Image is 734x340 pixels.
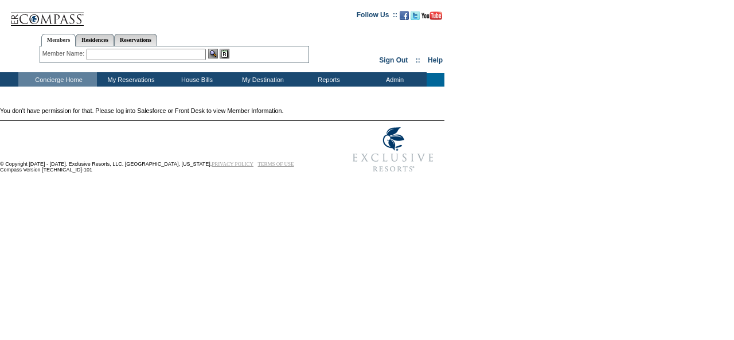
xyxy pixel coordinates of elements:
[18,72,97,87] td: Concierge Home
[411,11,420,20] img: Follow us on Twitter
[411,14,420,21] a: Follow us on Twitter
[10,3,84,26] img: Compass Home
[428,56,443,64] a: Help
[114,34,157,46] a: Reservations
[342,121,444,178] img: Exclusive Resorts
[295,72,361,87] td: Reports
[357,10,397,24] td: Follow Us ::
[42,49,87,58] div: Member Name:
[41,34,76,46] a: Members
[400,14,409,21] a: Become our fan on Facebook
[212,161,253,167] a: PRIVACY POLICY
[208,49,218,58] img: View
[421,11,442,20] img: Subscribe to our YouTube Channel
[400,11,409,20] img: Become our fan on Facebook
[229,72,295,87] td: My Destination
[416,56,420,64] span: ::
[421,14,442,21] a: Subscribe to our YouTube Channel
[258,161,294,167] a: TERMS OF USE
[76,34,114,46] a: Residences
[97,72,163,87] td: My Reservations
[379,56,408,64] a: Sign Out
[361,72,427,87] td: Admin
[163,72,229,87] td: House Bills
[220,49,229,58] img: Reservations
